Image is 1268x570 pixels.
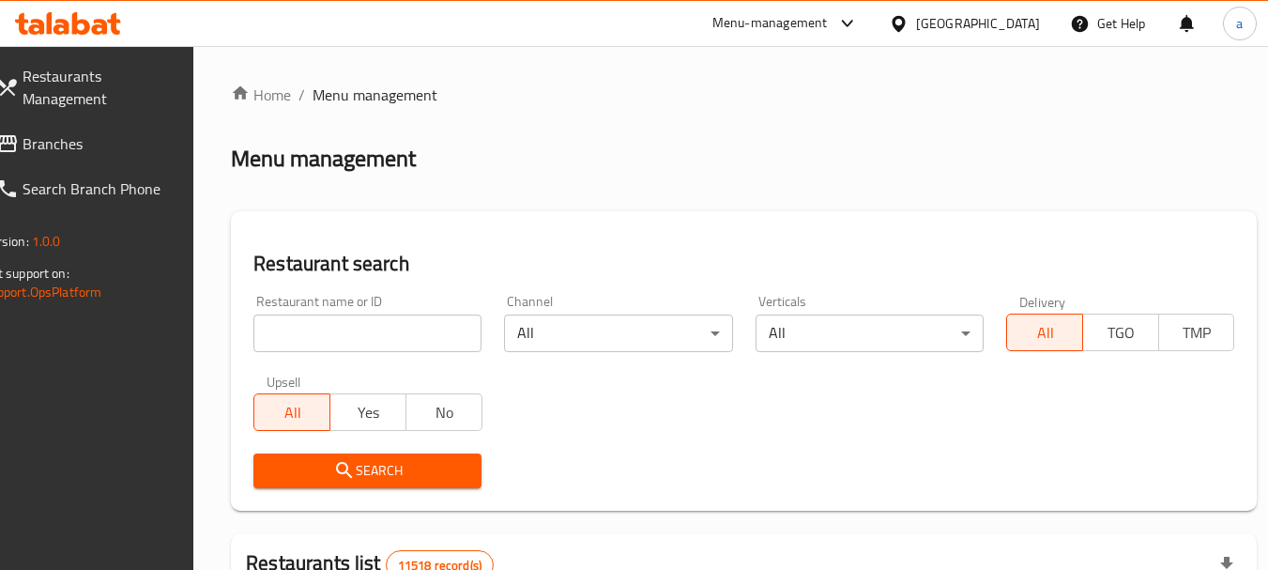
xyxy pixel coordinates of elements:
span: Yes [338,399,399,426]
button: All [1006,314,1083,351]
span: All [1015,319,1076,347]
button: All [253,393,330,431]
div: All [756,315,984,352]
button: TMP [1158,314,1235,351]
li: / [298,84,305,106]
h2: Restaurant search [253,250,1234,278]
button: Search [253,454,481,488]
div: All [504,315,732,352]
a: Home [231,84,291,106]
span: Branches [23,132,171,155]
nav: breadcrumb [231,84,1257,106]
span: TGO [1091,319,1152,347]
span: No [414,399,475,426]
span: Search Branch Phone [23,177,171,200]
h2: Menu management [231,144,416,174]
div: [GEOGRAPHIC_DATA] [916,13,1040,34]
span: TMP [1167,319,1228,347]
input: Search for restaurant name or ID.. [253,315,481,352]
span: Search [268,459,466,483]
span: Menu management [313,84,437,106]
button: Yes [329,393,406,431]
span: Restaurants Management [23,65,171,110]
span: All [262,399,323,426]
label: Delivery [1019,295,1066,308]
button: No [405,393,482,431]
label: Upsell [267,375,301,388]
div: Menu-management [712,12,828,35]
span: a [1236,13,1243,34]
button: TGO [1082,314,1159,351]
span: 1.0.0 [32,229,61,254]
